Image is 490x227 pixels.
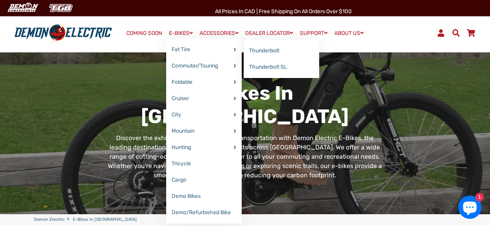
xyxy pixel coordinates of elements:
[297,28,330,39] a: SUPPORT
[166,107,242,123] a: City
[45,2,77,14] img: TGB Canada
[166,188,242,204] a: Demo Bikes
[166,139,242,156] a: Hunting
[108,134,382,179] span: Discover the exhilaration of eco-friendly transportation with Demon Electric E-Bikes, the leading...
[106,81,384,128] h1: E-Bikes in [GEOGRAPHIC_DATA]
[215,8,352,15] span: All Prices in CAD | Free shipping on all orders over $100
[166,58,242,74] a: Commuter/Touring
[456,196,484,221] inbox-online-store-chat: Shopify online store chat
[73,217,137,223] span: E-Bikes in [GEOGRAPHIC_DATA]
[244,43,319,59] a: Thunderbolt
[166,42,242,58] a: Fat Tire
[166,172,242,188] a: Cargo
[166,90,242,107] a: Cruiser
[242,28,296,39] a: DEALER LOCATOR
[197,28,241,39] a: ACCESSORIES
[166,204,242,221] a: Demo/Refurbished Bike
[4,2,41,14] img: Demon Electric
[12,23,115,43] img: Demon Electric logo
[124,28,165,39] a: COMING SOON
[166,156,242,172] a: Tricycle
[166,28,196,39] a: E-BIKES
[166,123,242,139] a: Mountain
[244,59,319,75] a: Thunderbolt SL
[166,74,242,90] a: Foldable
[332,28,366,39] a: ABOUT US
[34,217,65,223] a: Demon Electric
